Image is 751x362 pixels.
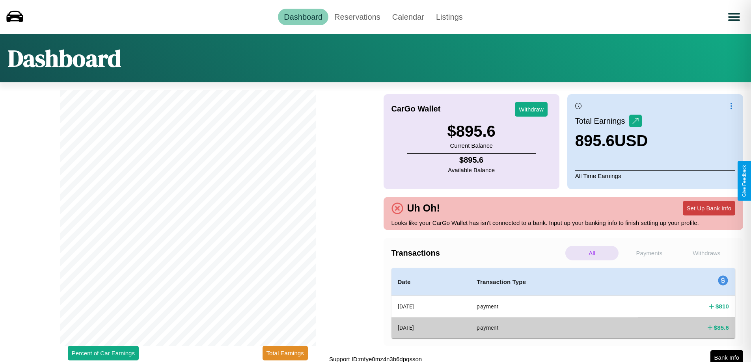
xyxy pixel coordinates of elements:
[470,296,638,317] th: payment
[742,165,747,197] div: Give Feedback
[391,249,563,258] h4: Transactions
[515,102,548,117] button: Withdraw
[622,246,676,260] p: Payments
[391,104,441,113] h4: CarGo Wallet
[683,201,735,215] button: Set Up Bank Info
[263,346,308,360] button: Total Earnings
[386,9,430,25] a: Calendar
[680,246,733,260] p: Withdraws
[723,6,745,28] button: Open menu
[575,114,629,128] p: Total Earnings
[328,9,386,25] a: Reservations
[391,296,471,317] th: [DATE]
[430,9,469,25] a: Listings
[398,277,464,287] h4: Date
[448,165,495,175] p: Available Balance
[470,317,638,338] th: payment
[575,170,735,181] p: All Time Earnings
[447,140,495,151] p: Current Balance
[8,42,121,74] h1: Dashboard
[391,217,736,228] p: Looks like your CarGo Wallet has isn't connected to a bank. Input up your banking info to finish ...
[575,132,648,150] h3: 895.6 USD
[278,9,328,25] a: Dashboard
[565,246,619,260] p: All
[403,202,444,214] h4: Uh Oh!
[714,323,729,332] h4: $ 85.6
[447,123,495,140] h3: $ 895.6
[391,268,736,338] table: simple table
[448,156,495,165] h4: $ 895.6
[716,302,729,310] h4: $ 810
[391,317,471,338] th: [DATE]
[68,346,139,360] button: Percent of Car Earnings
[477,277,632,287] h4: Transaction Type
